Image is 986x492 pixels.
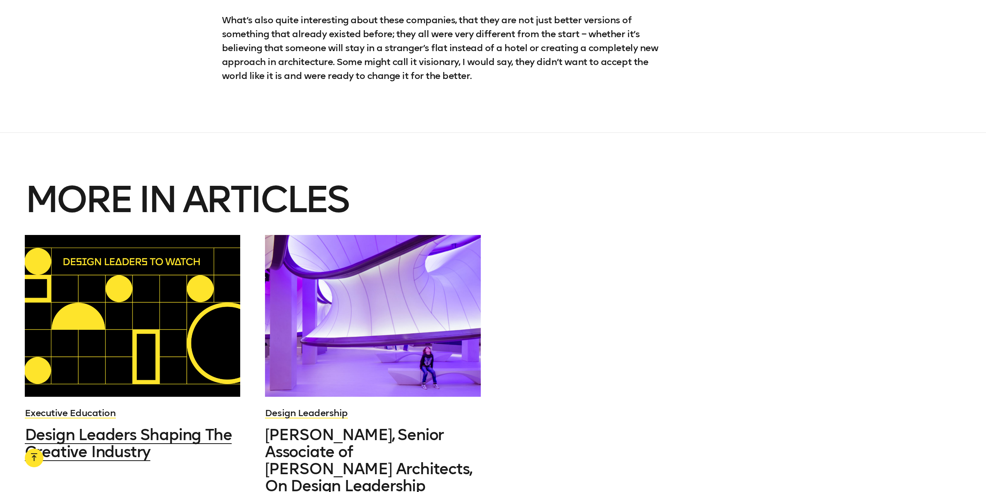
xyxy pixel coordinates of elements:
a: Executive Education [25,407,116,418]
a: Design Leaders Shaping The Creative Industry [25,426,241,460]
a: Design Leadership [265,407,348,418]
span: Design Leaders Shaping The Creative Industry [25,425,232,461]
